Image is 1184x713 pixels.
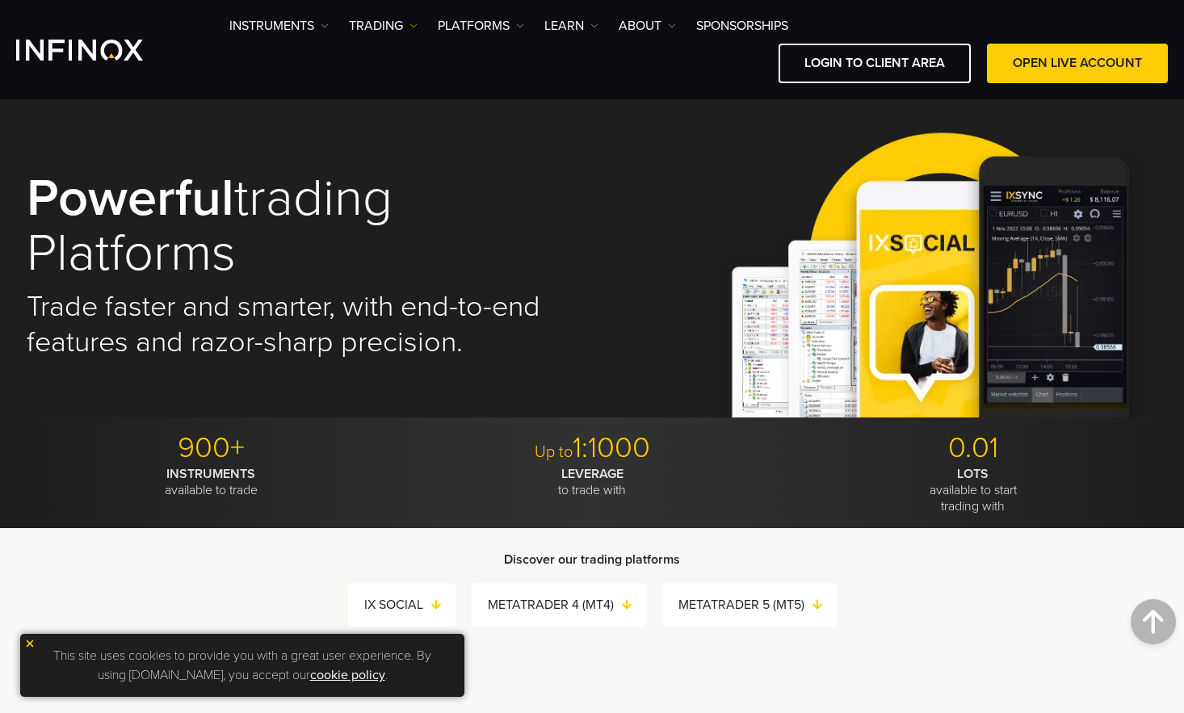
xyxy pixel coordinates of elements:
a: IX SOCIAL [364,593,456,616]
a: cookie policy [310,667,385,683]
img: yellow close icon [24,638,36,649]
p: available to trade [27,466,396,498]
a: SPONSORSHIPS [696,16,788,36]
h2: Trade faster and smarter, with end-to-end features and razor-sharp precision. [27,289,569,360]
a: PLATFORMS [438,16,524,36]
a: OPEN LIVE ACCOUNT [987,44,1168,83]
a: METATRADER 5 (MT5) [678,593,837,616]
a: LOGIN TO CLIENT AREA [779,44,971,83]
p: 900+ [27,430,396,466]
a: TRADING [349,16,418,36]
h1: trading platforms [27,171,569,282]
a: METATRADER 4 (MT4) [488,593,646,616]
a: INFINOX Logo [16,40,181,61]
strong: LOTS [957,466,989,482]
p: This site uses cookies to provide you with a great user experience. By using [DOMAIN_NAME], you a... [28,642,456,689]
p: to trade with [408,466,777,498]
span: Up to [535,442,573,462]
strong: Discover our trading platforms [504,552,680,568]
strong: INSTRUMENTS [166,466,255,482]
a: Learn [544,16,598,36]
p: available to start trading with [788,466,1157,514]
p: 0.01 [788,430,1157,466]
strong: LEVERAGE [561,466,623,482]
strong: Powerful [27,166,234,230]
p: 1:1000 [408,430,777,466]
a: ABOUT [619,16,676,36]
a: Instruments [229,16,329,36]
